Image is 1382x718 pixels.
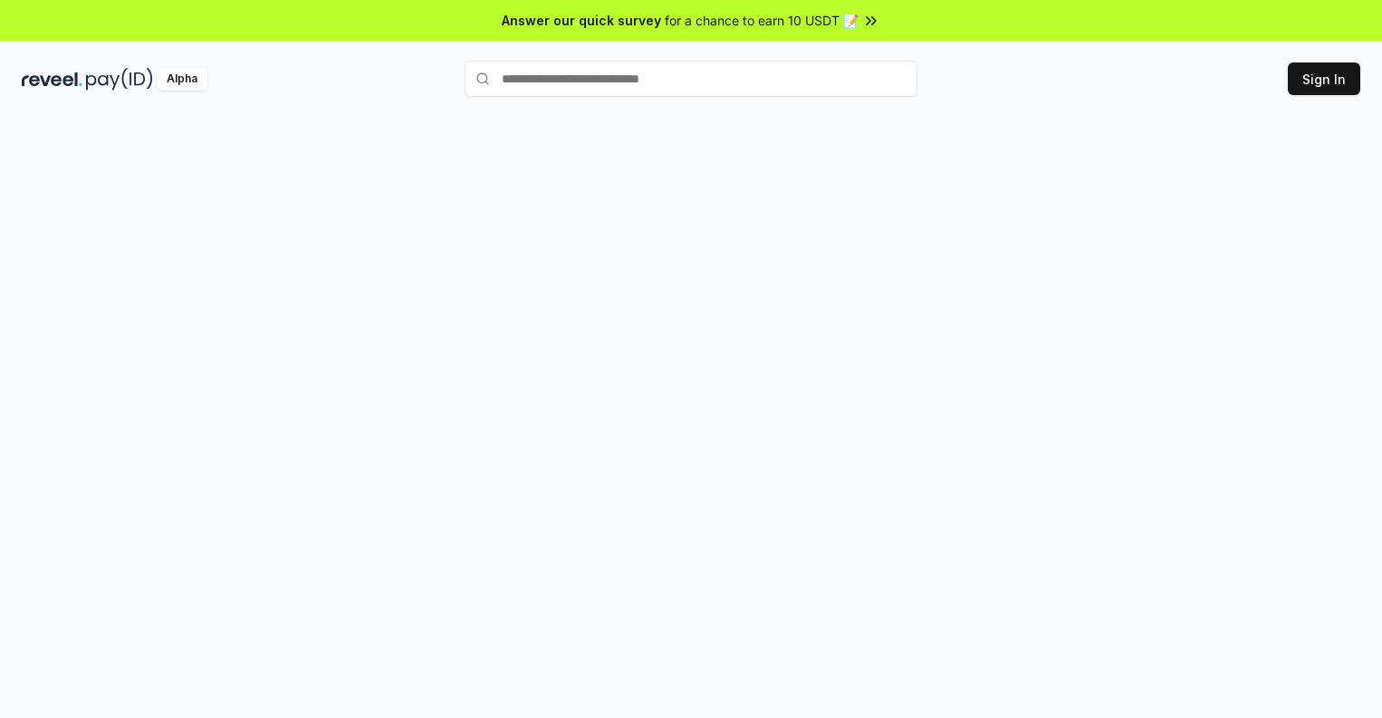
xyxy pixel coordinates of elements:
[157,68,207,91] div: Alpha
[502,11,661,30] span: Answer our quick survey
[665,11,859,30] span: for a chance to earn 10 USDT 📝
[1288,62,1360,95] button: Sign In
[22,68,82,91] img: reveel_dark
[86,68,153,91] img: pay_id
